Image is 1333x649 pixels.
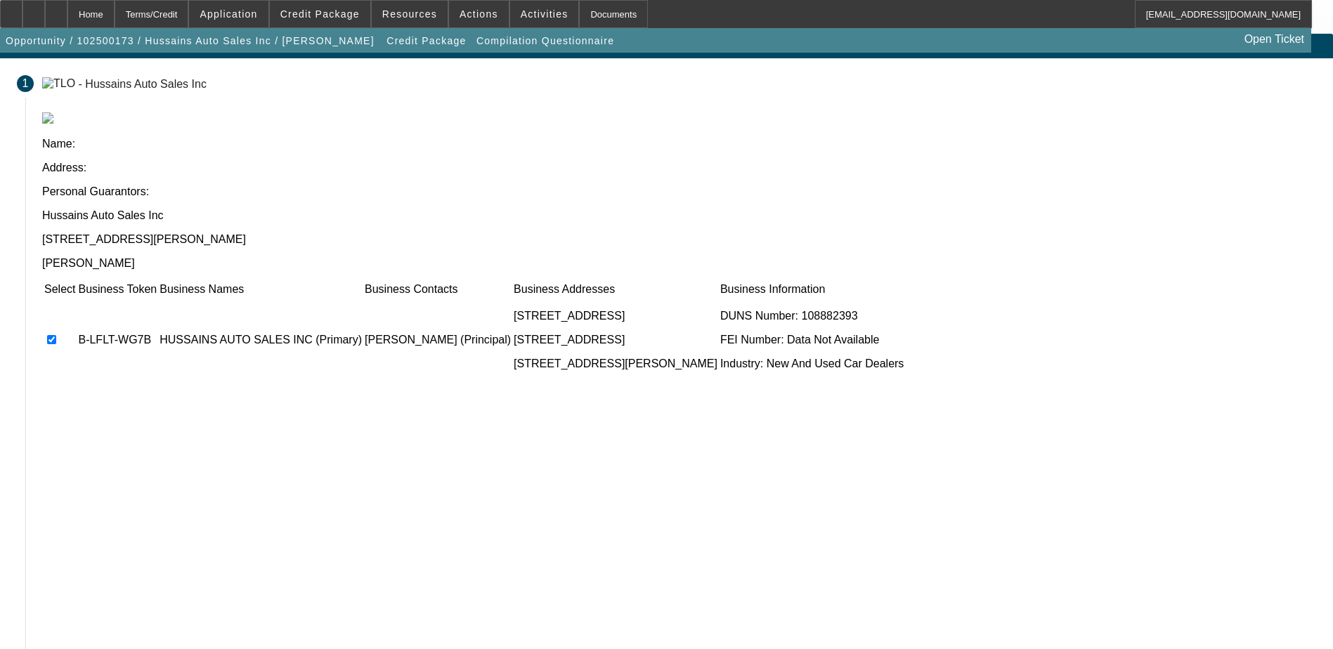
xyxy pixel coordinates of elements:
p: HUSSAINS AUTO SALES INC (Primary) [160,334,362,346]
span: Credit Package [386,35,466,46]
span: Credit Package [280,8,360,20]
p: Personal Guarantors: [42,185,1316,198]
p: [STREET_ADDRESS][PERSON_NAME] [514,358,717,370]
p: [STREET_ADDRESS] [514,310,717,322]
p: [STREET_ADDRESS][PERSON_NAME] [42,233,1316,246]
td: Business Contacts [364,282,512,296]
p: Hussains Auto Sales Inc [42,209,1316,222]
span: Resources [382,8,437,20]
td: Business Information [720,282,904,296]
td: B-LFLT-WG7B [77,298,157,382]
button: Activities [510,1,579,27]
span: Opportunity / 102500173 / Hussains Auto Sales Inc / [PERSON_NAME] [6,35,375,46]
p: [PERSON_NAME] (Principal) [365,334,511,346]
p: [STREET_ADDRESS] [514,334,717,346]
td: Business Addresses [513,282,718,296]
a: Open Ticket [1239,27,1310,51]
span: Activities [521,8,568,20]
button: Compilation Questionnaire [473,28,618,53]
button: Resources [372,1,448,27]
span: Compilation Questionnaire [476,35,614,46]
td: Business Names [159,282,363,296]
span: Application [200,8,257,20]
div: - Hussains Auto Sales Inc [79,77,207,89]
img: TLO [42,77,75,90]
button: Credit Package [270,1,370,27]
button: Application [189,1,268,27]
span: Actions [460,8,498,20]
td: Business Token [77,282,157,296]
button: Credit Package [383,28,469,53]
p: Industry: New And Used Car Dealers [720,358,904,370]
span: 1 [22,77,29,90]
p: Address: [42,162,1316,174]
p: [PERSON_NAME] [42,257,1316,270]
p: Name: [42,138,1316,150]
p: DUNS Number: 108882393 [720,310,904,322]
img: tlo.png [42,112,53,124]
p: FEI Number: Data Not Available [720,334,904,346]
button: Actions [449,1,509,27]
td: Select [44,282,76,296]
